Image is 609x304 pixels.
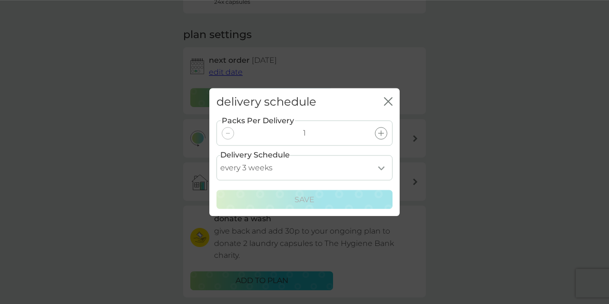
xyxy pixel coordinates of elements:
button: Save [216,190,393,209]
label: Packs Per Delivery [221,115,295,127]
p: 1 [303,127,306,139]
p: Save [295,194,314,206]
h2: delivery schedule [216,95,316,109]
label: Delivery Schedule [220,149,290,161]
button: close [384,97,393,107]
